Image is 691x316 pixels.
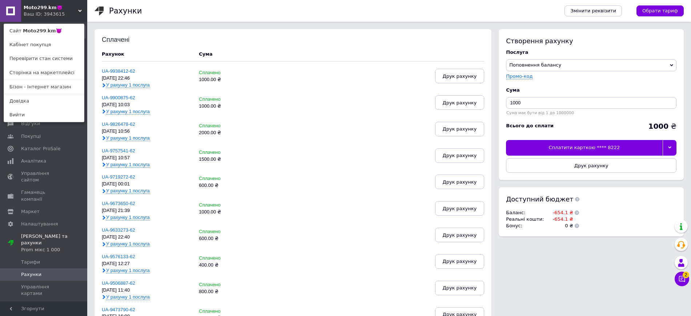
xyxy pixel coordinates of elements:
div: [DATE] 10:03 [102,102,192,108]
a: UA-9826478-62 [102,121,135,127]
div: [DATE] 22:40 [102,235,192,240]
span: Обрати тариф [642,8,678,14]
div: 1000.00 ₴ [199,104,260,109]
a: Довідка [4,94,84,108]
div: Ваш ID: 3943615 [24,11,54,17]
span: У рахунку 1 послуга [106,135,150,141]
span: Друк рахунку [443,100,477,105]
span: У рахунку 1 послуга [106,294,150,300]
td: -654.1 ₴ [546,209,573,216]
a: Вийти [4,108,84,122]
span: Доступний бюджет [506,195,573,204]
span: Каталог ProSale [21,145,60,152]
span: Друк рахунку [443,259,477,264]
div: 2000.00 ₴ [199,130,260,136]
button: Друк рахунку [435,122,485,136]
div: Рахунок [102,51,192,57]
div: 1000.00 ₴ [199,77,260,83]
span: Друк рахунку [443,126,477,132]
div: Сплачено [199,70,260,76]
span: У рахунку 1 послуга [106,215,150,220]
span: 2 [683,272,689,278]
a: Перевірити стан системи [4,52,84,65]
a: UA-9633273-62 [102,227,135,233]
button: Друк рахунку [435,148,485,163]
td: Реальні кошти : [506,216,546,223]
div: Всього до сплати [506,123,554,129]
div: [DATE] 00:01 [102,181,192,187]
div: [DATE] 10:57 [102,155,192,161]
div: [DATE] 22:46 [102,76,192,81]
div: Сплачено [199,176,260,181]
div: Сплачено [199,229,260,235]
button: Друк рахунку [435,175,485,189]
input: Введіть суму [506,97,676,109]
span: Управління картами [21,284,67,297]
a: UA-9900875-62 [102,95,135,100]
button: Друк рахунку [506,158,676,173]
span: Друк рахунку [443,73,477,79]
div: 1000.00 ₴ [199,209,260,215]
span: Змінити реквізити [570,8,616,14]
div: 1500.00 ₴ [199,157,260,162]
span: Маркет [21,208,40,215]
span: 𝗠𝗼𝘁𝗼𝟮𝟵𝟵.𝗸𝗺👿 [24,4,78,11]
a: Бізон - Інтернет магазин [4,80,84,94]
button: Друк рахунку [435,281,485,295]
div: Сплачено [199,203,260,208]
a: Обрати тариф [636,5,684,16]
span: У рахунку 1 послуга [106,188,150,194]
div: [DATE] 11:40 [102,288,192,293]
div: Сплачено [199,97,260,102]
div: Сума має бути від 1 до 1000000 [506,111,676,115]
span: Друк рахунку [443,206,477,211]
span: Друк рахунку [443,232,477,238]
a: UA-9473790-62 [102,307,135,312]
a: Сайт 𝗠𝗼𝘁𝗼𝟮𝟵𝟵.𝗸𝗺👿 [4,24,84,38]
span: Налаштування [21,221,58,227]
button: Друк рахунку [435,201,485,216]
td: Баланс : [506,209,546,216]
div: 800.00 ₴ [199,289,260,295]
span: Аналітика [21,158,46,164]
div: [DATE] 10:56 [102,129,192,134]
div: Сплачено [199,309,260,314]
span: У рахунку 1 послуга [106,268,150,273]
a: UA-9938412-62 [102,68,135,74]
td: 0 ₴ [546,223,573,229]
div: Створення рахунку [506,36,676,45]
span: У рахунку 1 послуга [106,109,150,115]
div: Сплачено [199,150,260,155]
div: Сплатити карткою **** 8222 [506,140,662,155]
a: UA-9506887-62 [102,280,135,286]
span: У рахунку 1 послуга [106,241,150,247]
span: [PERSON_NAME] та рахунки [21,233,87,253]
div: [DATE] 21:39 [102,208,192,213]
div: ₴ [648,123,676,130]
b: 1000 [648,122,668,131]
span: Відгуки [21,120,40,127]
td: -654.1 ₴ [546,216,573,223]
label: Промо-код [506,73,533,79]
a: Сторінка на маркетплейсі [4,66,84,80]
div: Сплачено [199,123,260,129]
div: Cума [506,87,676,93]
a: UA-9757541-62 [102,148,135,153]
a: Змінити реквізити [565,5,622,16]
button: Друк рахунку [435,228,485,242]
span: Друк рахунку [443,285,477,291]
div: 400.00 ₴ [199,263,260,268]
div: [DATE] 12:27 [102,261,192,267]
span: Гаманець компанії [21,189,67,202]
button: Друк рахунку [435,69,485,83]
div: Prom мікс 1 000 [21,247,87,253]
div: 600.00 ₴ [199,236,260,241]
button: Чат з покупцем2 [675,272,689,286]
a: UA-9673650-62 [102,201,135,206]
span: Управління сайтом [21,170,67,183]
a: Кабінет покупця [4,38,84,52]
div: Сплачені [102,36,149,44]
div: Cума [199,51,212,57]
h1: Рахунки [109,7,142,15]
span: Друк рахунку [574,163,608,168]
